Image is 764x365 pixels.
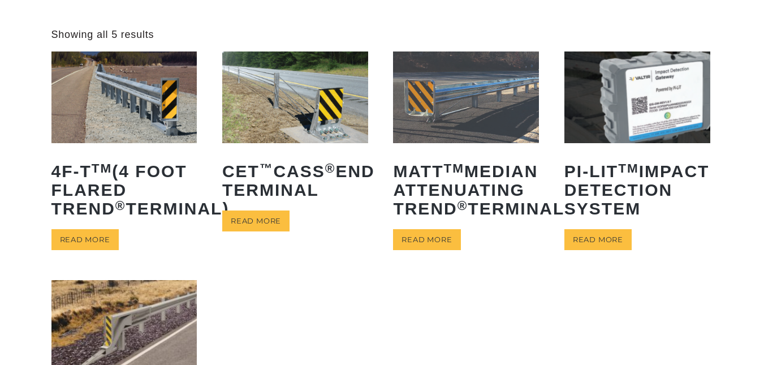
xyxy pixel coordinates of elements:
[51,51,197,226] a: 4F-TTM(4 Foot Flared TREND®Terminal)
[457,199,468,213] sup: ®
[564,229,632,250] a: Read more about “PI-LITTM Impact Detection System”
[51,229,119,250] a: Read more about “4F-TTM (4 Foot Flared TREND® Terminal)”
[393,229,460,250] a: Read more about “MATTTM Median Attenuating TREND® Terminal”
[260,161,274,175] sup: ™
[222,51,368,207] a: CET™CASS®End Terminal
[115,199,126,213] sup: ®
[564,51,710,226] a: PI-LITTMImpact Detection System
[51,153,197,226] h2: 4F-T (4 Foot Flared TREND Terminal)
[564,153,710,226] h2: PI-LIT Impact Detection System
[222,153,368,208] h2: CET CASS End Terminal
[443,161,464,175] sup: TM
[51,28,154,41] p: Showing all 5 results
[618,161,639,175] sup: TM
[222,211,290,231] a: Read more about “CET™ CASS® End Terminal”
[92,161,113,175] sup: TM
[325,161,336,175] sup: ®
[393,153,539,226] h2: MATT Median Attenuating TREND Terminal
[393,51,539,226] a: MATTTMMedian Attenuating TREND®Terminal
